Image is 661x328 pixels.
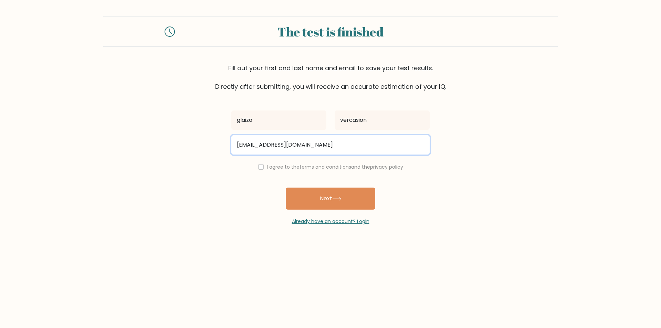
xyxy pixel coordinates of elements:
button: Next [286,188,375,210]
input: Last name [335,110,430,130]
div: The test is finished [183,22,478,41]
a: Already have an account? Login [292,218,369,225]
input: Email [231,135,430,155]
a: privacy policy [370,163,403,170]
a: terms and conditions [300,163,351,170]
div: Fill out your first and last name and email to save your test results. Directly after submitting,... [103,63,558,91]
label: I agree to the and the [267,163,403,170]
input: First name [231,110,326,130]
